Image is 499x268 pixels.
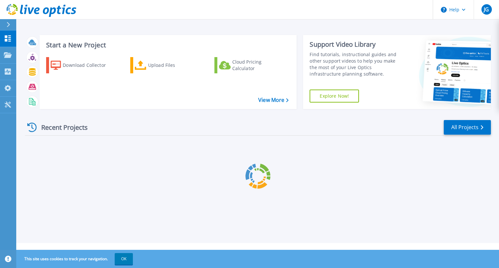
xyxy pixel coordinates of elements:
[310,40,404,49] div: Support Video Library
[214,57,287,73] a: Cloud Pricing Calculator
[25,119,96,135] div: Recent Projects
[232,59,284,72] div: Cloud Pricing Calculator
[310,51,404,77] div: Find tutorials, instructional guides and other support videos to help you make the most of your L...
[444,120,491,135] a: All Projects
[18,253,133,265] span: This site uses cookies to track your navigation.
[484,7,489,12] span: JG
[63,59,115,72] div: Download Collector
[310,90,359,103] a: Explore Now!
[148,59,200,72] div: Upload Files
[46,42,288,49] h3: Start a New Project
[46,57,119,73] a: Download Collector
[258,97,288,103] a: View More
[130,57,203,73] a: Upload Files
[115,253,133,265] button: OK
